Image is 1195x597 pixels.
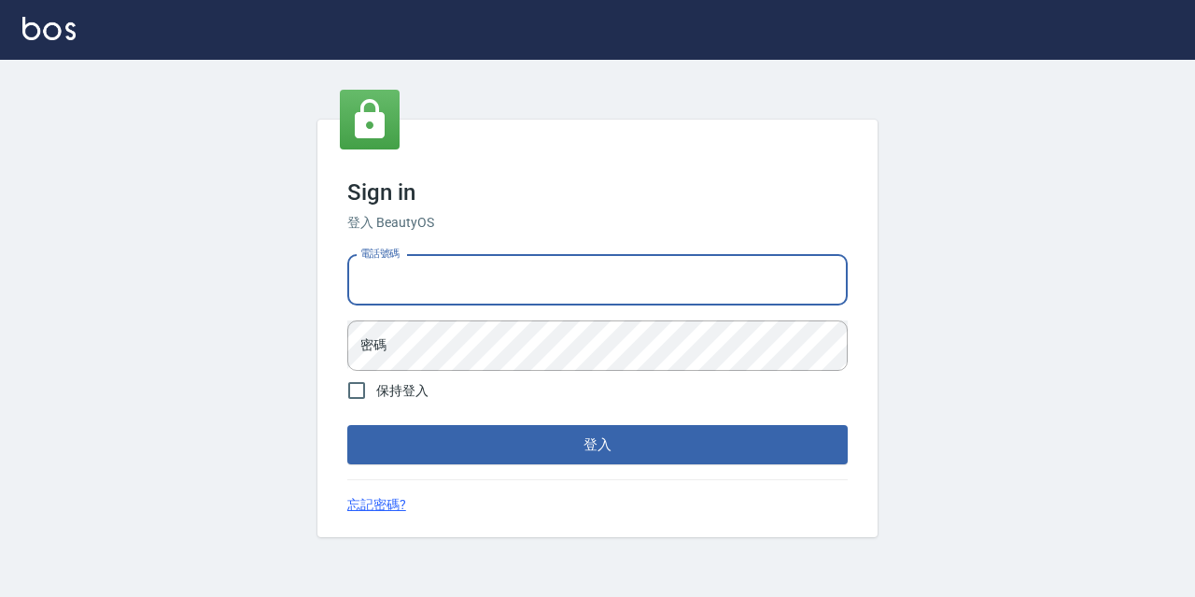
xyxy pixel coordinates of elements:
a: 忘記密碼? [347,495,406,515]
img: Logo [22,17,76,40]
span: 保持登入 [376,381,429,401]
h6: 登入 BeautyOS [347,213,848,233]
label: 電話號碼 [360,247,400,261]
h3: Sign in [347,179,848,206]
button: 登入 [347,425,848,464]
